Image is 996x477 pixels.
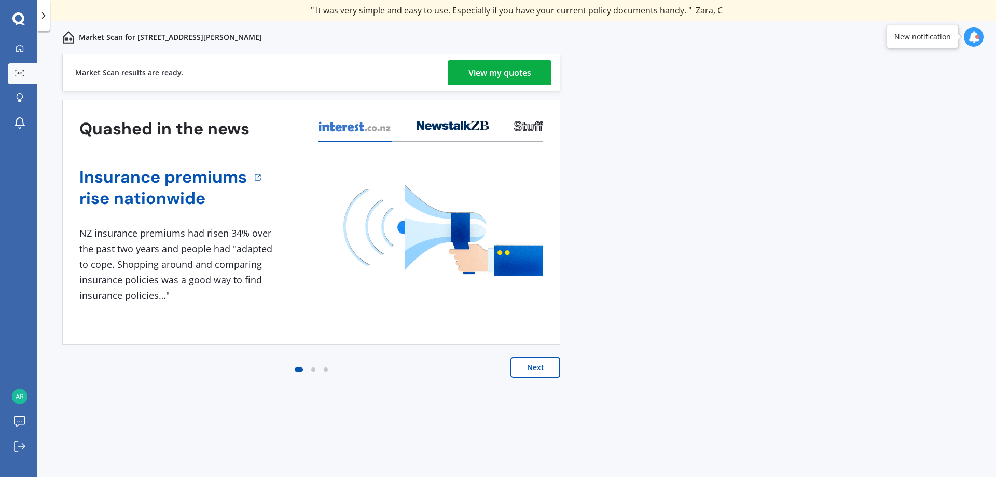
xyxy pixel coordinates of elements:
[79,226,276,303] div: NZ insurance premiums had risen 34% over the past two years and people had "adapted to cope. Shop...
[894,32,951,42] div: New notification
[79,188,247,209] a: rise nationwide
[12,389,27,404] img: b6387cb2005d954e45a557d195de75f5
[510,357,560,378] button: Next
[62,31,75,44] img: home-and-contents.b802091223b8502ef2dd.svg
[79,118,250,140] h3: Quashed in the news
[75,54,184,91] div: Market Scan results are ready.
[79,167,247,188] a: Insurance premiums
[448,60,551,85] a: View my quotes
[468,60,531,85] div: View my quotes
[79,32,262,43] p: Market Scan for [STREET_ADDRESS][PERSON_NAME]
[343,184,543,276] img: media image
